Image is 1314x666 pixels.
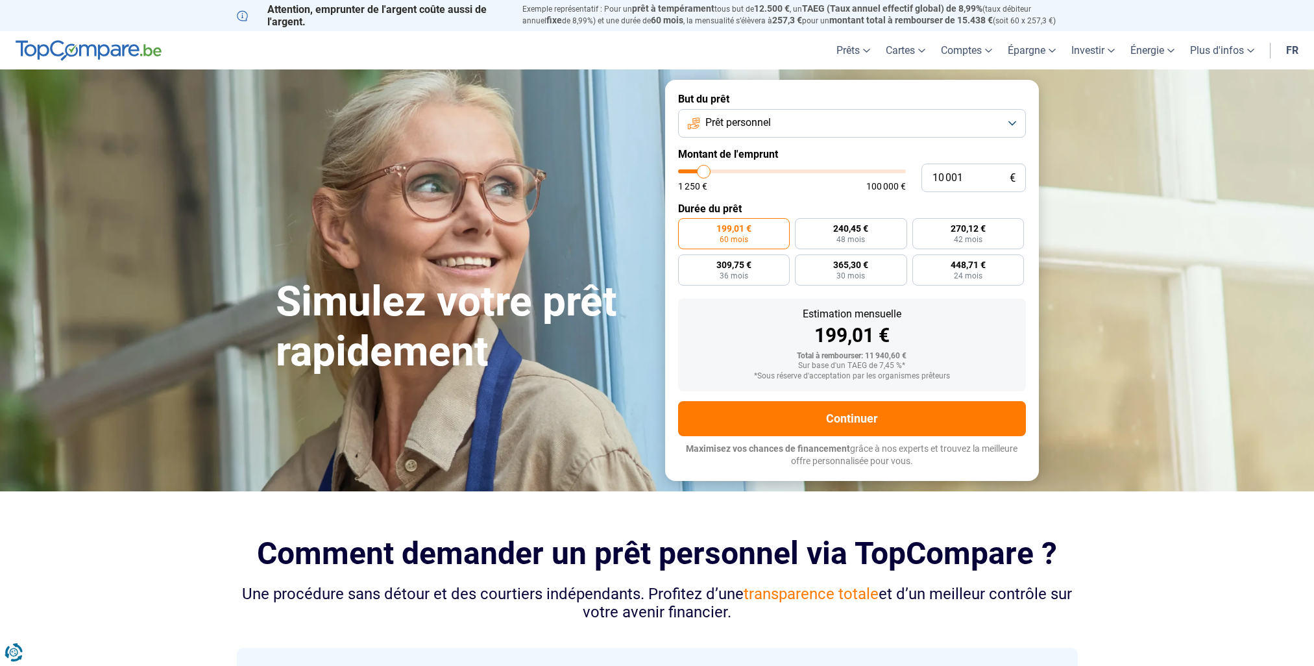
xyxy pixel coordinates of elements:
span: montant total à rembourser de 15.438 € [829,15,993,25]
span: 199,01 € [716,224,751,233]
a: Comptes [933,31,1000,69]
a: Cartes [878,31,933,69]
div: 199,01 € [688,326,1016,345]
span: 36 mois [720,272,748,280]
a: Investir [1064,31,1123,69]
span: 12.500 € [754,3,790,14]
span: Prêt personnel [705,116,771,130]
span: TAEG (Taux annuel effectif global) de 8,99% [802,3,982,14]
div: Une procédure sans détour et des courtiers indépendants. Profitez d’une et d’un meilleur contrôle... [237,585,1078,623]
span: 42 mois [954,236,982,243]
span: fixe [546,15,562,25]
span: 448,71 € [951,260,986,269]
span: 30 mois [836,272,865,280]
span: 48 mois [836,236,865,243]
h1: Simulez votre prêt rapidement [276,277,650,377]
span: 60 mois [720,236,748,243]
p: Exemple représentatif : Pour un tous but de , un (taux débiteur annuel de 8,99%) et une durée de ... [522,3,1078,27]
p: Attention, emprunter de l'argent coûte aussi de l'argent. [237,3,507,28]
a: fr [1278,31,1306,69]
span: 100 000 € [866,182,906,191]
label: But du prêt [678,93,1026,105]
img: TopCompare [16,40,162,61]
span: 1 250 € [678,182,707,191]
div: Sur base d'un TAEG de 7,45 %* [688,362,1016,371]
span: 270,12 € [951,224,986,233]
div: Estimation mensuelle [688,309,1016,319]
h2: Comment demander un prêt personnel via TopCompare ? [237,536,1078,571]
button: Continuer [678,401,1026,436]
span: 240,45 € [833,224,868,233]
span: prêt à tempérament [632,3,714,14]
label: Durée du prêt [678,203,1026,215]
span: 24 mois [954,272,982,280]
span: € [1010,173,1016,184]
span: 365,30 € [833,260,868,269]
span: transparence totale [744,585,879,603]
a: Plus d'infos [1182,31,1262,69]
span: Maximisez vos chances de financement [686,443,850,454]
div: *Sous réserve d'acceptation par les organismes prêteurs [688,372,1016,381]
button: Prêt personnel [678,109,1026,138]
p: grâce à nos experts et trouvez la meilleure offre personnalisée pour vous. [678,443,1026,468]
a: Prêts [829,31,878,69]
span: 60 mois [651,15,683,25]
a: Énergie [1123,31,1182,69]
span: 309,75 € [716,260,751,269]
span: 257,3 € [772,15,802,25]
div: Total à rembourser: 11 940,60 € [688,352,1016,361]
a: Épargne [1000,31,1064,69]
label: Montant de l'emprunt [678,148,1026,160]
